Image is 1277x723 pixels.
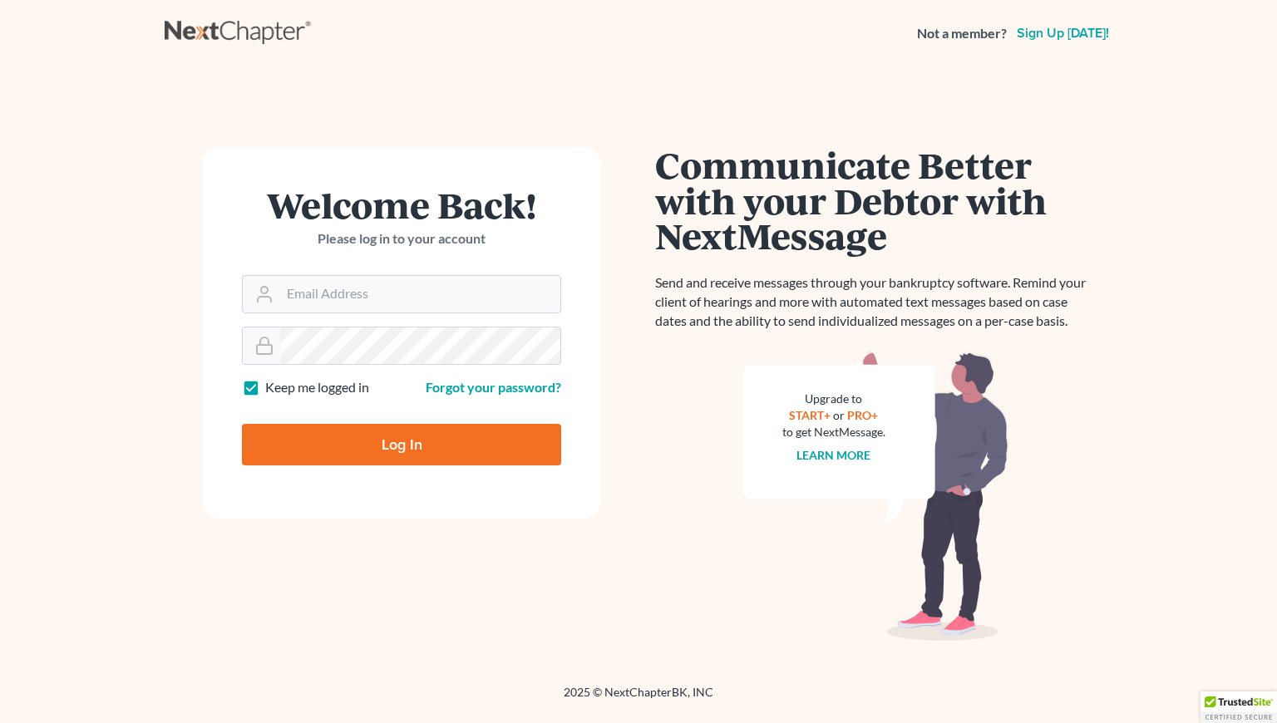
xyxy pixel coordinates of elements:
[655,273,1096,331] p: Send and receive messages through your bankruptcy software. Remind your client of hearings and mo...
[782,424,885,440] div: to get NextMessage.
[917,24,1007,43] strong: Not a member?
[165,684,1112,714] div: 2025 © NextChapterBK, INC
[426,379,561,395] a: Forgot your password?
[242,424,561,465] input: Log In
[742,351,1008,642] img: nextmessage_bg-59042aed3d76b12b5cd301f8e5b87938c9018125f34e5fa2b7a6b67550977c72.svg
[655,147,1096,253] h1: Communicate Better with your Debtor with NextMessage
[790,408,831,422] a: START+
[280,276,560,312] input: Email Address
[797,448,871,462] a: Learn more
[265,378,369,397] label: Keep me logged in
[242,187,561,223] h1: Welcome Back!
[1013,27,1112,40] a: Sign up [DATE]!
[782,391,885,407] div: Upgrade to
[848,408,879,422] a: PRO+
[834,408,846,422] span: or
[1201,691,1277,723] div: TrustedSite Certified
[242,229,561,248] p: Please log in to your account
